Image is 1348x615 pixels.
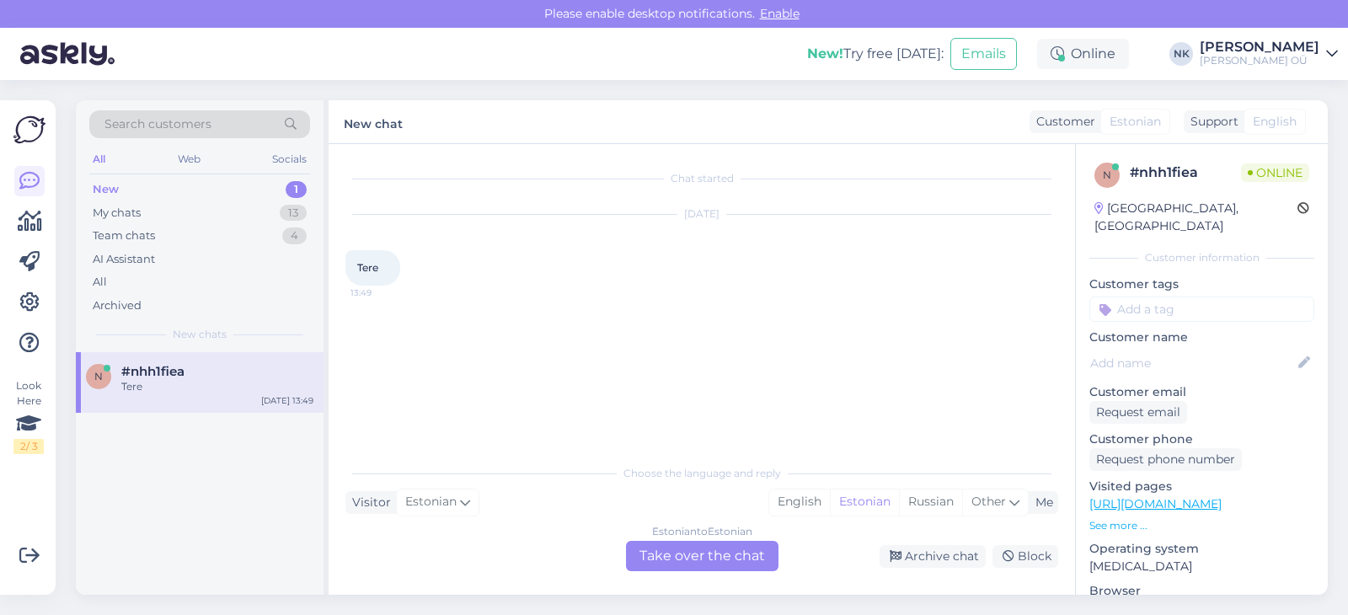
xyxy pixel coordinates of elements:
[1089,329,1314,346] p: Customer name
[1094,200,1297,235] div: [GEOGRAPHIC_DATA], [GEOGRAPHIC_DATA]
[121,364,185,379] span: #nhh1fiea
[1200,40,1319,54] div: [PERSON_NAME]
[13,439,44,454] div: 2 / 3
[344,110,403,133] label: New chat
[174,148,204,170] div: Web
[1200,40,1338,67] a: [PERSON_NAME][PERSON_NAME] OÜ
[261,394,313,407] div: [DATE] 13:49
[1253,113,1297,131] span: English
[13,378,44,454] div: Look Here
[769,489,830,515] div: English
[652,524,752,539] div: Estonian to Estonian
[1241,163,1309,182] span: Online
[269,148,310,170] div: Socials
[104,115,211,133] span: Search customers
[1103,168,1111,181] span: n
[1200,54,1319,67] div: [PERSON_NAME] OÜ
[971,494,1006,509] span: Other
[1130,163,1241,183] div: # nhh1fiea
[173,327,227,342] span: New chats
[626,541,778,571] div: Take over the chat
[280,205,307,222] div: 13
[830,489,899,515] div: Estonian
[94,370,103,382] span: n
[1029,494,1053,511] div: Me
[1089,401,1187,424] div: Request email
[807,45,843,61] b: New!
[357,261,378,274] span: Tere
[93,251,155,268] div: AI Assistant
[89,148,109,170] div: All
[345,494,391,511] div: Visitor
[405,493,457,511] span: Estonian
[350,286,414,299] span: 13:49
[899,489,962,515] div: Russian
[1037,39,1129,69] div: Online
[93,181,119,198] div: New
[1089,297,1314,322] input: Add a tag
[1089,518,1314,533] p: See more ...
[282,227,307,244] div: 4
[755,6,805,21] span: Enable
[1030,113,1095,131] div: Customer
[13,114,45,146] img: Askly Logo
[1089,540,1314,558] p: Operating system
[121,379,313,394] div: Tere
[1089,448,1242,471] div: Request phone number
[880,545,986,568] div: Archive chat
[1089,275,1314,293] p: Customer tags
[1110,113,1161,131] span: Estonian
[93,274,107,291] div: All
[807,44,944,64] div: Try free [DATE]:
[992,545,1058,568] div: Block
[345,466,1058,481] div: Choose the language and reply
[93,227,155,244] div: Team chats
[1184,113,1238,131] div: Support
[1169,42,1193,66] div: NK
[1089,430,1314,448] p: Customer phone
[345,206,1058,222] div: [DATE]
[286,181,307,198] div: 1
[93,297,142,314] div: Archived
[1089,383,1314,401] p: Customer email
[93,205,141,222] div: My chats
[950,38,1017,70] button: Emails
[1089,582,1314,600] p: Browser
[345,171,1058,186] div: Chat started
[1089,558,1314,575] p: [MEDICAL_DATA]
[1089,496,1222,511] a: [URL][DOMAIN_NAME]
[1090,354,1295,372] input: Add name
[1089,478,1314,495] p: Visited pages
[1089,250,1314,265] div: Customer information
